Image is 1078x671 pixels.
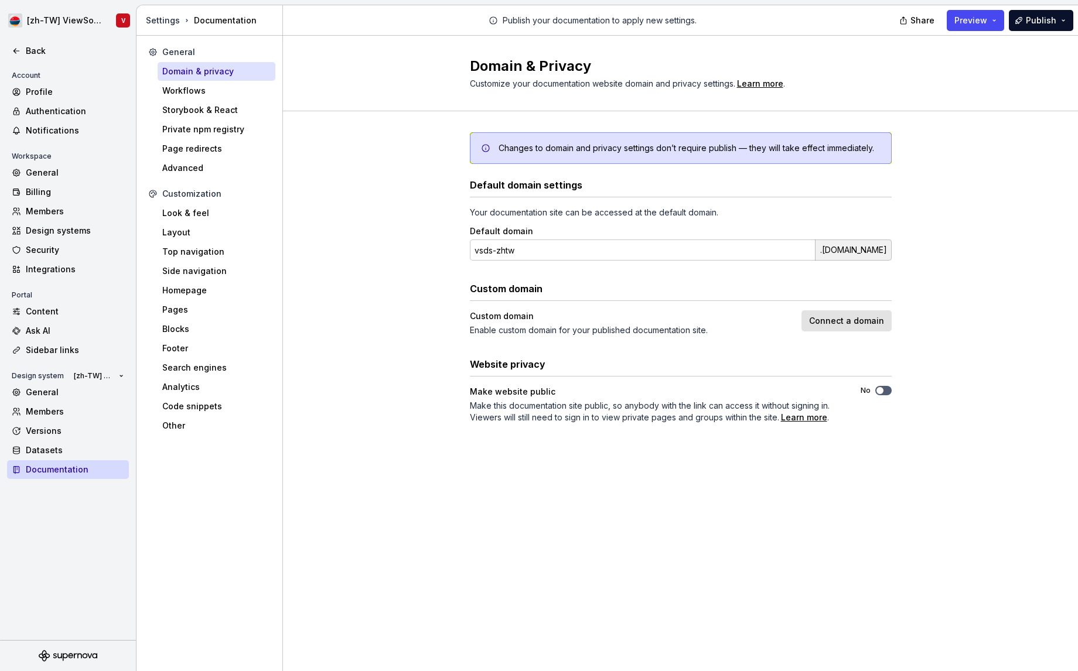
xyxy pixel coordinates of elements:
[158,416,275,435] a: Other
[893,10,942,31] button: Share
[470,282,543,296] h3: Custom domain
[470,386,555,398] div: Make website public
[74,371,114,381] span: [zh-TW] ViewSonic Design System
[158,358,275,377] a: Search engines
[26,86,124,98] div: Profile
[26,425,124,437] div: Versions
[7,102,129,121] a: Authentication
[861,386,871,395] label: No
[162,227,271,238] div: Layout
[737,78,783,90] div: Learn more
[162,46,271,58] div: General
[7,183,129,201] a: Billing
[158,223,275,242] a: Layout
[26,464,124,475] div: Documentation
[27,15,102,26] div: [zh-TW] ViewSonic Design System
[781,412,827,423] a: Learn more
[470,78,735,88] span: Customize your documentation website domain and privacy settings.
[954,15,987,26] span: Preview
[162,285,271,296] div: Homepage
[26,444,124,456] div: Datasets
[1026,15,1056,26] span: Publish
[7,202,129,221] a: Members
[26,244,124,256] div: Security
[470,324,794,336] div: Enable custom domain for your published documentation site.
[910,15,934,26] span: Share
[158,320,275,338] a: Blocks
[7,341,129,360] a: Sidebar links
[815,239,892,261] div: .[DOMAIN_NAME]
[26,105,124,117] div: Authentication
[26,45,124,57] div: Back
[2,8,134,33] button: [zh-TW] ViewSonic Design SystemV
[158,139,275,158] a: Page redirects
[162,362,271,374] div: Search engines
[158,281,275,300] a: Homepage
[158,339,275,358] a: Footer
[7,163,129,182] a: General
[26,206,124,217] div: Members
[7,260,129,279] a: Integrations
[7,369,69,383] div: Design system
[26,406,124,417] div: Members
[162,162,271,174] div: Advanced
[26,325,124,337] div: Ask AI
[7,302,129,321] a: Content
[162,265,271,277] div: Side navigation
[7,221,129,240] a: Design systems
[162,246,271,258] div: Top navigation
[146,15,278,26] div: Documentation
[470,225,533,237] label: Default domain
[162,85,271,97] div: Workflows
[162,66,271,77] div: Domain & privacy
[7,288,37,302] div: Portal
[503,15,697,26] p: Publish your documentation to apply new settings.
[7,441,129,460] a: Datasets
[470,57,878,76] h2: Domain & Privacy
[158,378,275,396] a: Analytics
[7,241,129,259] a: Security
[470,357,545,371] h3: Website privacy
[162,207,271,219] div: Look & feel
[7,83,129,101] a: Profile
[162,381,271,393] div: Analytics
[158,262,275,280] a: Side navigation
[7,121,129,140] a: Notifications
[162,323,271,335] div: Blocks
[162,400,271,412] div: Code snippets
[121,16,125,25] div: V
[26,263,124,275] div: Integrations
[7,460,129,479] a: Documentation
[7,321,129,340] a: Ask AI
[158,101,275,119] a: Storybook & React
[158,120,275,139] a: Private npm registry
[162,304,271,316] div: Pages
[947,10,1004,31] button: Preview
[26,225,124,237] div: Design systems
[162,104,271,116] div: Storybook & React
[8,13,22,28] img: c932e1d8-b7d6-4eaa-9a3f-1bdf2902ae77.png
[26,386,124,398] div: General
[809,315,884,327] span: Connect a domain
[158,204,275,222] a: Look & feel
[158,397,275,416] a: Code snippets
[39,650,97,662] svg: Supernova Logo
[801,310,892,331] button: Connect a domain
[7,69,45,83] div: Account
[158,300,275,319] a: Pages
[26,125,124,136] div: Notifications
[470,207,892,218] div: Your documentation site can be accessed at the default domain.
[162,143,271,155] div: Page redirects
[146,15,180,26] button: Settings
[26,306,124,317] div: Content
[1009,10,1073,31] button: Publish
[470,400,830,422] span: Make this documentation site public, so anybody with the link can access it without signing in. V...
[7,402,129,421] a: Members
[7,42,129,60] a: Back
[499,142,874,154] div: Changes to domain and privacy settings don’t require publish — they will take effect immediately.
[162,420,271,432] div: Other
[158,159,275,177] a: Advanced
